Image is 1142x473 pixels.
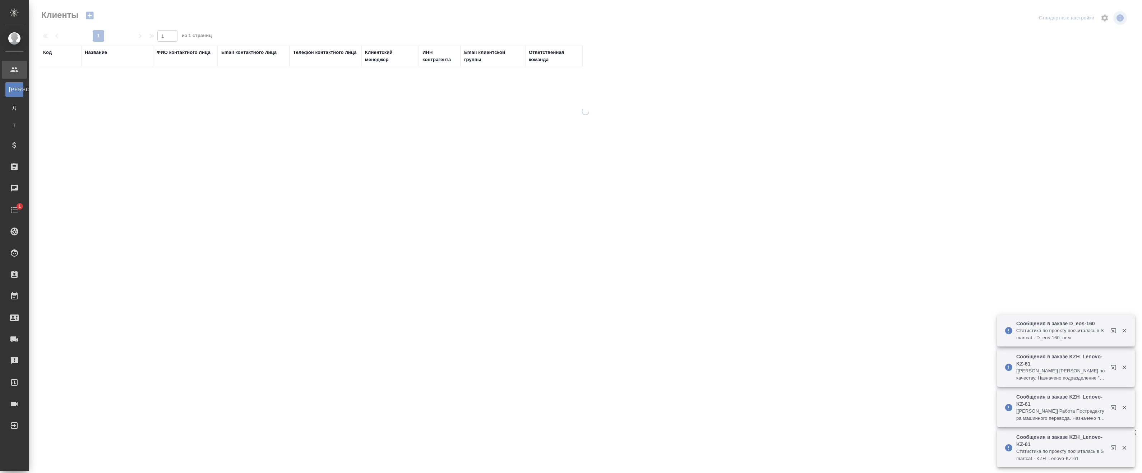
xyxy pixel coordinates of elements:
[1016,448,1106,462] p: Cтатистика по проекту посчиталась в Smartcat - KZH_Lenovo-KZ-61
[1016,353,1106,367] p: Сообщения в заказе KZH_Lenovo-KZ-61
[1016,327,1106,341] p: Cтатистика по проекту посчиталась в Smartcat - D_eos-160_нем
[529,49,579,63] div: Ответственная команда
[43,49,52,56] div: Код
[5,82,23,97] a: [PERSON_NAME]
[5,118,23,133] a: Т
[422,49,457,63] div: ИНН контрагента
[9,122,20,129] span: Т
[5,100,23,115] a: Д
[9,104,20,111] span: Д
[221,49,277,56] div: Email контактного лица
[1016,320,1106,327] p: Сообщения в заказе D_eos-160
[2,201,27,219] a: 1
[1106,323,1124,341] button: Открыть в новой вкладке
[1117,445,1132,451] button: Закрыть
[1117,364,1132,371] button: Закрыть
[9,86,20,93] span: [PERSON_NAME]
[85,49,107,56] div: Название
[1117,327,1132,334] button: Закрыть
[365,49,415,63] div: Клиентский менеджер
[1106,441,1124,458] button: Открыть в новой вкладке
[1016,408,1106,422] p: [[PERSON_NAME]] Работа Постредактура машинного перевода. Назначено подразделение "Проектный офис"
[157,49,211,56] div: ФИО контактного лица
[14,203,25,210] span: 1
[1106,360,1124,377] button: Открыть в новой вкладке
[293,49,357,56] div: Телефон контактного лица
[1106,400,1124,418] button: Открыть в новой вкладке
[464,49,522,63] div: Email клиентской группы
[1117,404,1132,411] button: Закрыть
[1016,367,1106,382] p: [[PERSON_NAME]] [PERSON_NAME] по качеству. Назначено подразделение "Прямая загрузка (шаблонные до...
[1016,433,1106,448] p: Сообщения в заказе KZH_Lenovo-KZ-61
[1016,393,1106,408] p: Сообщения в заказе KZH_Lenovo-KZ-61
